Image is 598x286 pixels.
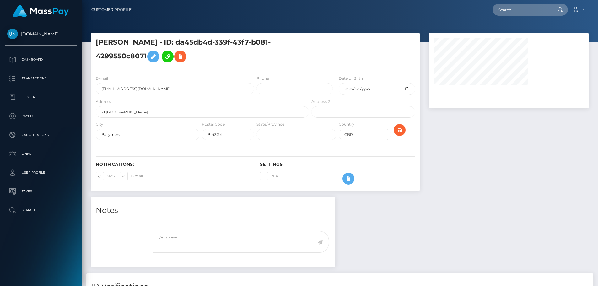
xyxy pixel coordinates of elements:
[5,165,77,181] a: User Profile
[96,172,115,180] label: SMS
[311,99,330,105] label: Address 2
[260,172,278,180] label: 2FA
[493,4,552,16] input: Search...
[339,76,363,81] label: Date of Birth
[5,202,77,218] a: Search
[5,52,77,67] a: Dashboard
[260,162,415,167] h6: Settings:
[7,93,74,102] p: Ledger
[13,5,69,17] img: MassPay Logo
[120,172,143,180] label: E-mail
[202,121,225,127] label: Postal Code
[5,146,77,162] a: Links
[7,111,74,121] p: Payees
[5,31,77,37] span: [DOMAIN_NAME]
[96,162,251,167] h6: Notifications:
[7,74,74,83] p: Transactions
[7,55,74,64] p: Dashboard
[96,38,305,66] h5: [PERSON_NAME] - ID: da45db4d-339f-43f7-b081-4299550c8071
[256,121,284,127] label: State/Province
[96,99,111,105] label: Address
[96,121,103,127] label: City
[5,184,77,199] a: Taxes
[339,121,354,127] label: Country
[91,3,132,16] a: Customer Profile
[7,206,74,215] p: Search
[5,89,77,105] a: Ledger
[7,187,74,196] p: Taxes
[5,108,77,124] a: Payees
[7,130,74,140] p: Cancellations
[96,205,331,216] h4: Notes
[96,76,108,81] label: E-mail
[5,127,77,143] a: Cancellations
[7,168,74,177] p: User Profile
[256,76,269,81] label: Phone
[7,29,18,39] img: Unlockt.me
[5,71,77,86] a: Transactions
[7,149,74,159] p: Links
